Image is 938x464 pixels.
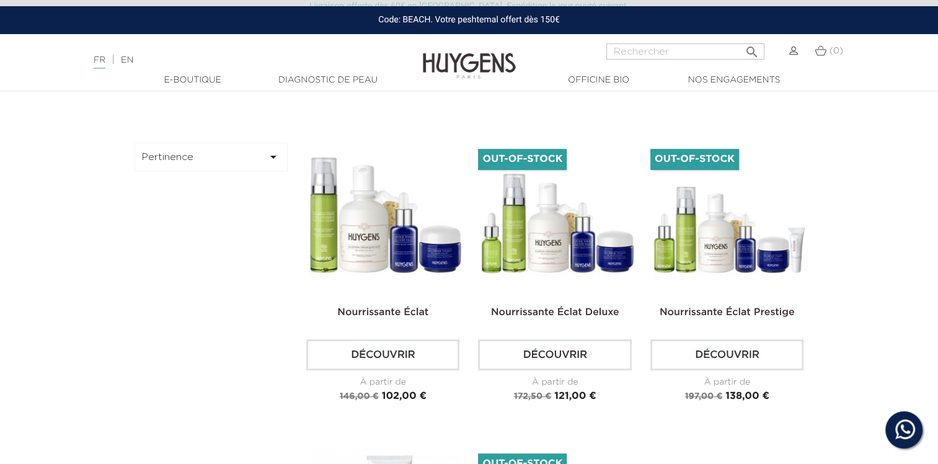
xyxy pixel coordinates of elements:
span: 138,00 € [725,391,769,401]
li: Out-of-Stock [650,149,739,170]
a: Officine Bio [537,74,661,87]
i:  [266,149,281,164]
span: 102,00 € [382,391,427,401]
a: Nourrissante Éclat [337,308,428,318]
a: Découvrir [650,339,803,370]
div: À partir de [478,376,631,389]
a: E-Boutique [131,74,255,87]
div: | [87,53,381,68]
span: (0) [830,47,843,55]
a: Découvrir [478,339,631,370]
button: Pertinence [135,143,288,171]
span: 146,00 € [340,392,379,401]
span: 197,00 € [685,392,723,401]
div: À partir de [306,376,459,389]
div: À partir de [650,376,803,389]
img: Nourrissante Éclat [309,143,462,296]
a: Découvrir [306,339,459,370]
a: Nourrissante Éclat Prestige [660,308,795,318]
a: Nourrissante Éclat Deluxe [491,308,619,318]
a: Nos engagements [672,74,796,87]
a: FR [94,56,105,69]
img: Nourrissante Éclat Deluxe [480,143,634,296]
span: 172,50 € [514,392,551,401]
input: Rechercher [606,43,764,60]
a: EN [121,56,133,65]
a: Diagnostic de peau [266,74,390,87]
img: Nourrissante Éclat Prestige [653,143,806,296]
li: Out-of-Stock [478,149,567,170]
i:  [745,41,759,56]
button:  [741,40,763,56]
span: 121,00 € [554,391,596,401]
img: Huygens [423,33,516,81]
